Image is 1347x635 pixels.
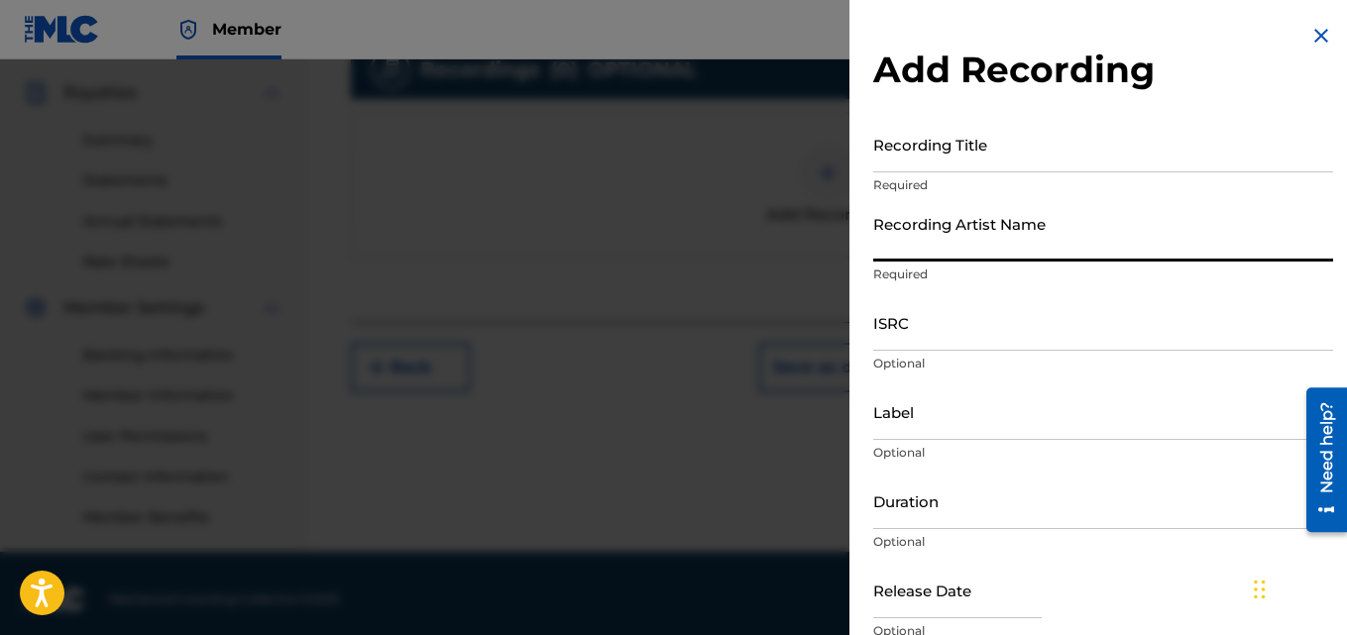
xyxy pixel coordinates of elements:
[212,18,281,41] span: Member
[24,15,100,44] img: MLC Logo
[873,355,1333,372] p: Optional
[873,533,1333,551] p: Optional
[176,18,200,42] img: Top Rightsholder
[1291,379,1347,539] iframe: Resource Center
[1248,540,1347,635] iframe: Chat Widget
[873,48,1333,92] h2: Add Recording
[1254,560,1266,619] div: Drag
[873,176,1333,194] p: Required
[873,265,1333,283] p: Required
[873,444,1333,462] p: Optional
